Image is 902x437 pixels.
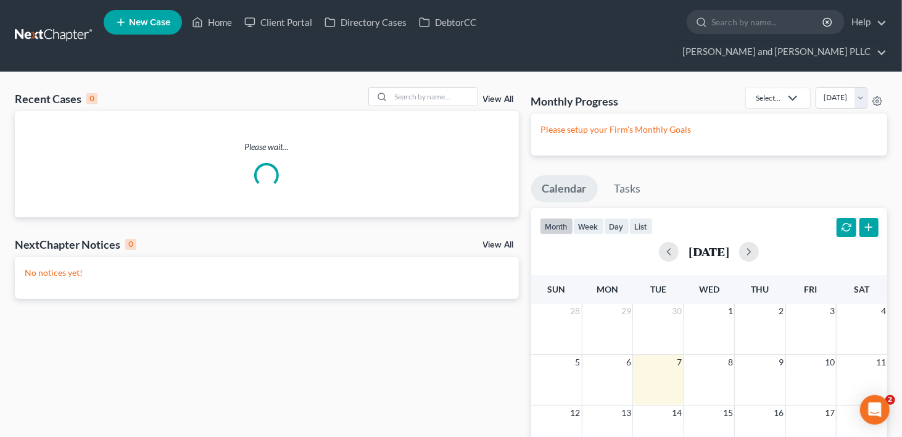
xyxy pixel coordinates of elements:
div: Recent Cases [15,91,97,106]
span: 17 [824,406,836,420]
a: Tasks [603,175,652,202]
span: 13 [620,406,632,420]
div: 0 [86,93,97,104]
span: 15 [722,406,734,420]
span: 2 [778,304,785,318]
span: Thu [751,284,769,294]
span: 30 [671,304,684,318]
p: No notices yet! [25,267,509,279]
h2: [DATE] [689,245,729,258]
span: Wed [699,284,719,294]
a: [PERSON_NAME] and [PERSON_NAME] PLLC [676,41,887,63]
span: Sat [854,284,869,294]
span: Tue [650,284,666,294]
a: View All [483,95,514,104]
span: 12 [569,406,582,420]
a: Help [845,11,887,33]
span: 9 [778,355,785,370]
span: 11 [875,355,887,370]
span: 10 [824,355,836,370]
a: DebtorCC [413,11,482,33]
span: 8 [727,355,734,370]
a: Calendar [531,175,598,202]
span: 29 [620,304,632,318]
span: 2 [885,395,895,405]
p: Please wait... [15,141,519,153]
a: Directory Cases [318,11,413,33]
div: Select... [756,93,780,103]
span: 28 [569,304,582,318]
span: 3 [829,304,836,318]
input: Search by name... [711,10,824,33]
p: Please setup your Firm's Monthly Goals [541,123,878,136]
div: 0 [125,239,136,250]
span: Sun [547,284,565,294]
span: 1 [727,304,734,318]
span: 7 [676,355,684,370]
span: New Case [129,18,170,27]
button: month [540,218,573,235]
button: list [629,218,653,235]
span: 5 [574,355,582,370]
span: 4 [880,304,887,318]
a: View All [483,241,514,249]
span: 16 [773,406,785,420]
button: day [604,218,629,235]
span: Fri [805,284,817,294]
a: Client Portal [238,11,318,33]
h3: Monthly Progress [531,94,619,109]
div: Open Intercom Messenger [860,395,890,425]
a: Home [186,11,238,33]
input: Search by name... [391,88,478,106]
span: 6 [625,355,632,370]
button: week [573,218,604,235]
span: Mon [597,284,618,294]
div: NextChapter Notices [15,237,136,252]
span: 14 [671,406,684,420]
